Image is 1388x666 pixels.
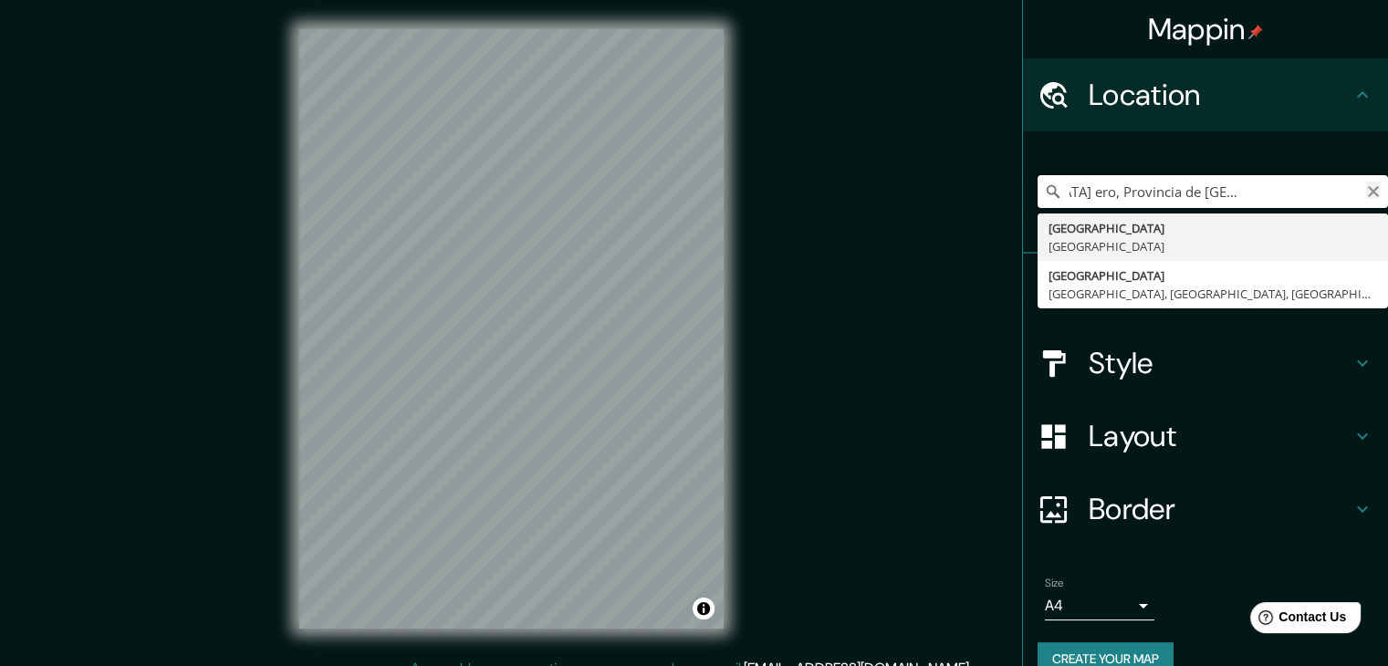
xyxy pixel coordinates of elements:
div: [GEOGRAPHIC_DATA], [GEOGRAPHIC_DATA], [GEOGRAPHIC_DATA] [1049,285,1377,303]
div: Border [1023,473,1388,546]
button: Toggle attribution [693,598,715,619]
h4: Mappin [1148,11,1264,47]
h4: Location [1089,77,1351,113]
h4: Pins [1089,272,1351,308]
div: [GEOGRAPHIC_DATA] [1049,266,1377,285]
canvas: Map [299,29,724,629]
div: Location [1023,58,1388,131]
div: Pins [1023,254,1388,327]
h4: Border [1089,491,1351,527]
div: Style [1023,327,1388,400]
input: Pick your city or area [1038,175,1388,208]
div: Layout [1023,400,1388,473]
div: [GEOGRAPHIC_DATA] [1049,219,1377,237]
h4: Layout [1089,418,1351,454]
div: A4 [1045,591,1154,620]
h4: Style [1089,345,1351,381]
img: pin-icon.png [1248,25,1263,39]
div: [GEOGRAPHIC_DATA] [1049,237,1377,255]
label: Size [1045,576,1064,591]
iframe: Help widget launcher [1226,595,1368,646]
button: Clear [1366,182,1381,199]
